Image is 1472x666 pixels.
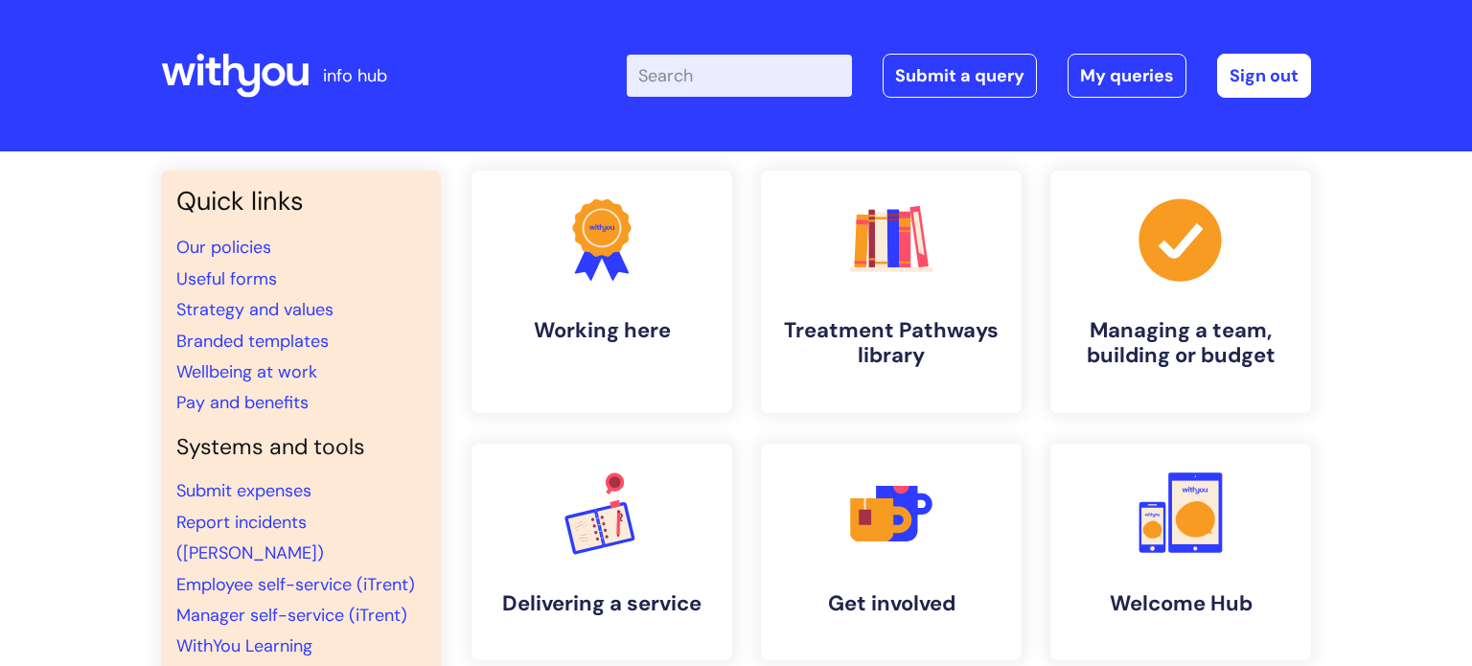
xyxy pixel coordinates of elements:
h4: Welcome Hub [1066,591,1296,616]
a: Delivering a service [471,444,732,660]
a: Employee self-service (iTrent) [176,573,415,596]
a: Treatment Pathways library [761,171,1022,413]
input: Search [627,55,852,97]
a: Manager self-service (iTrent) [176,604,407,627]
a: Our policies [176,236,271,259]
a: Submit expenses [176,479,311,502]
a: Working here [471,171,732,413]
a: Wellbeing at work [176,360,317,383]
p: info hub [323,60,387,91]
a: My queries [1068,54,1186,98]
a: Useful forms [176,267,277,290]
h4: Systems and tools [176,434,425,461]
a: WithYou Learning [176,634,312,657]
a: Get involved [761,444,1022,660]
a: Welcome Hub [1050,444,1311,660]
h4: Managing a team, building or budget [1066,318,1296,369]
h4: Delivering a service [487,591,717,616]
h3: Quick links [176,186,425,217]
a: Sign out [1217,54,1311,98]
div: | - [627,54,1311,98]
a: Strategy and values [176,298,333,321]
h4: Get involved [776,591,1006,616]
a: Report incidents ([PERSON_NAME]) [176,511,324,564]
a: Branded templates [176,330,329,353]
h4: Treatment Pathways library [776,318,1006,369]
h4: Working here [487,318,717,343]
a: Pay and benefits [176,391,309,414]
a: Managing a team, building or budget [1050,171,1311,413]
a: Submit a query [883,54,1037,98]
